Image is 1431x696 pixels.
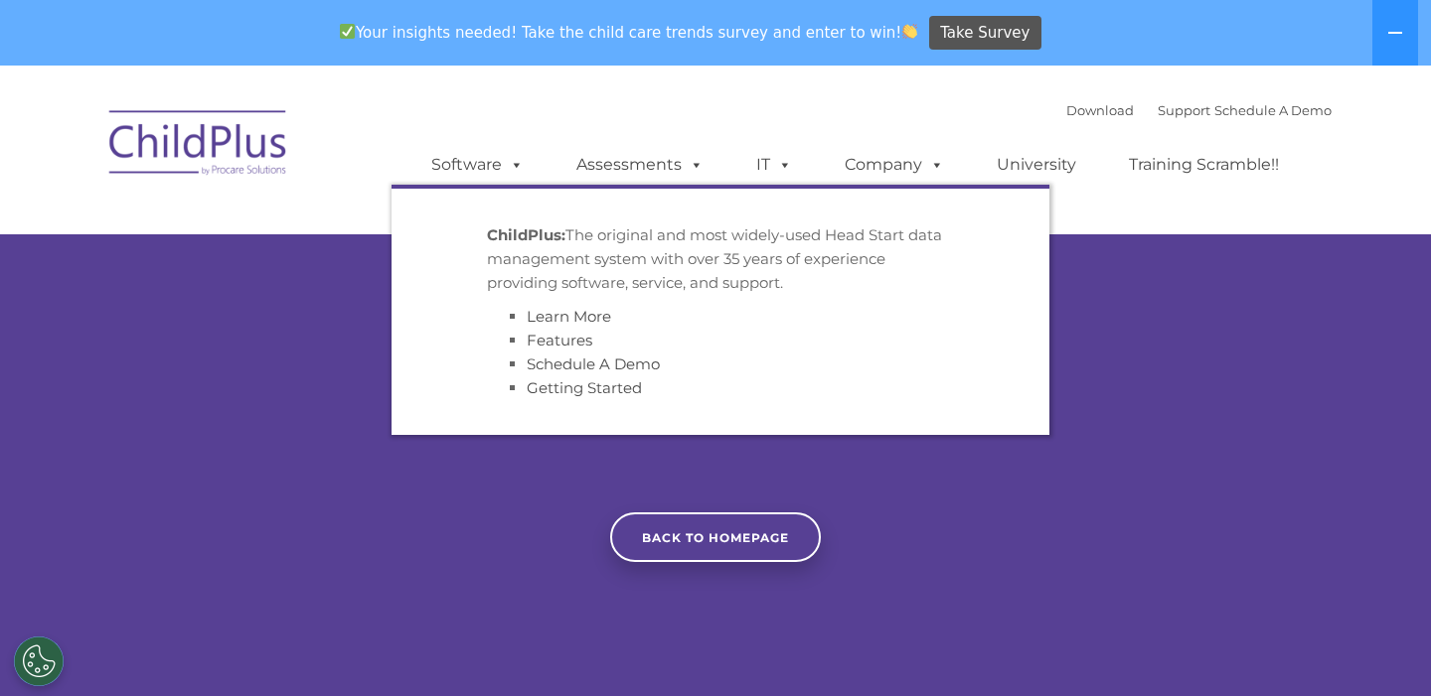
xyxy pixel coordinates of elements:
[556,145,723,185] a: Assessments
[331,13,926,52] span: Your insights needed! Take the child care trends survey and enter to win!
[14,636,64,686] button: Cookies Settings
[487,223,954,295] p: The original and most widely-used Head Start data management system with over 35 years of experie...
[527,331,592,349] a: Features
[1214,102,1332,118] a: Schedule A Demo
[1096,482,1431,696] iframe: Chat Widget
[411,145,544,185] a: Software
[977,145,1096,185] a: University
[527,378,642,397] a: Getting Started
[825,145,964,185] a: Company
[736,145,812,185] a: IT
[99,96,298,196] img: ChildPlus by Procare Solutions
[610,512,821,562] a: Back to homepage
[940,16,1030,51] span: Take Survey
[487,225,565,244] strong: ChildPlus:
[1066,102,1332,118] font: |
[929,16,1041,51] a: Take Survey
[1158,102,1210,118] a: Support
[340,24,355,39] img: ✅
[527,307,611,326] a: Learn More
[527,354,660,373] a: Schedule A Demo
[1066,102,1134,118] a: Download
[902,24,917,39] img: 👏
[1109,145,1299,185] a: Training Scramble!!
